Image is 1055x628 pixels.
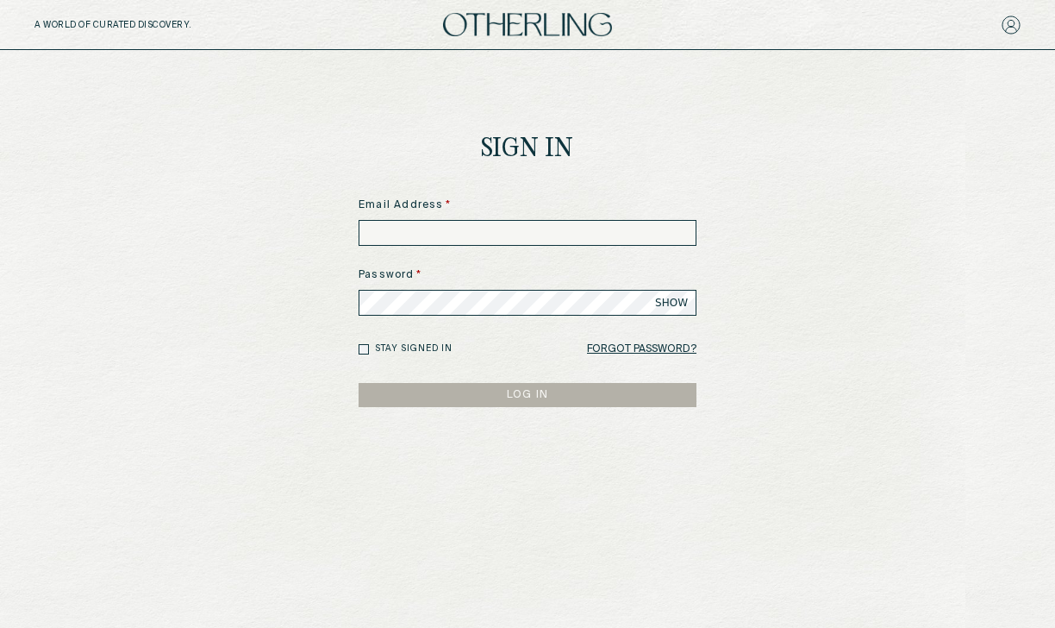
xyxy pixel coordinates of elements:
[359,383,696,407] button: LOG IN
[359,267,696,283] label: Password
[34,20,266,30] h5: A WORLD OF CURATED DISCOVERY.
[481,136,574,163] h1: Sign In
[443,13,612,36] img: logo
[359,198,696,213] label: Email Address
[375,342,453,355] label: Stay signed in
[587,337,696,361] a: Forgot Password?
[655,296,688,310] span: SHOW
